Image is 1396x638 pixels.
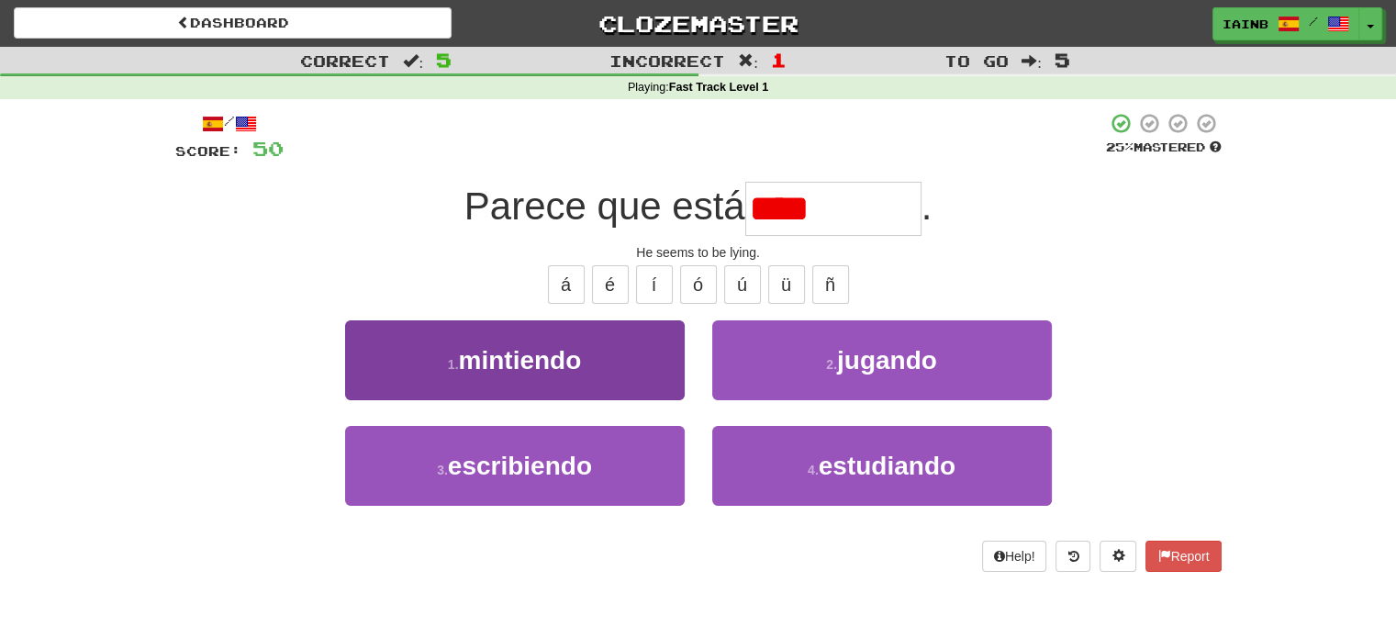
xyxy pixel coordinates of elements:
span: 5 [1055,49,1070,71]
div: / [175,112,284,135]
span: mintiendo [458,346,581,375]
span: estudiando [819,452,955,480]
small: 1 . [448,357,459,372]
button: 4.estudiando [712,426,1052,506]
span: iainb [1223,16,1268,32]
span: Score: [175,143,241,159]
span: / [1309,15,1318,28]
button: 3.escribiendo [345,426,685,506]
div: He seems to be lying. [175,243,1222,262]
span: . [921,185,933,228]
button: é [592,265,629,304]
span: 1 [771,49,787,71]
a: Clozemaster [479,7,917,39]
small: 4 . [808,463,819,477]
span: 25 % [1106,140,1134,154]
button: ú [724,265,761,304]
span: Correct [300,51,390,70]
small: 3 . [437,463,448,477]
span: 5 [436,49,452,71]
span: jugando [837,346,937,375]
small: 2 . [826,357,837,372]
div: Mastered [1106,140,1222,156]
button: Round history (alt+y) [1055,541,1090,572]
button: ñ [812,265,849,304]
button: Report [1145,541,1221,572]
button: Help! [982,541,1047,572]
span: : [738,53,758,69]
a: iainb / [1212,7,1359,40]
button: 2.jugando [712,320,1052,400]
button: í [636,265,673,304]
button: á [548,265,585,304]
span: : [1022,53,1042,69]
span: : [403,53,423,69]
button: ü [768,265,805,304]
strong: Fast Track Level 1 [669,81,769,94]
span: 50 [252,137,284,160]
span: To go [944,51,1009,70]
button: 1.mintiendo [345,320,685,400]
span: escribiendo [448,452,592,480]
span: Incorrect [609,51,725,70]
button: ó [680,265,717,304]
span: Parece que está [464,185,745,228]
a: Dashboard [14,7,452,39]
